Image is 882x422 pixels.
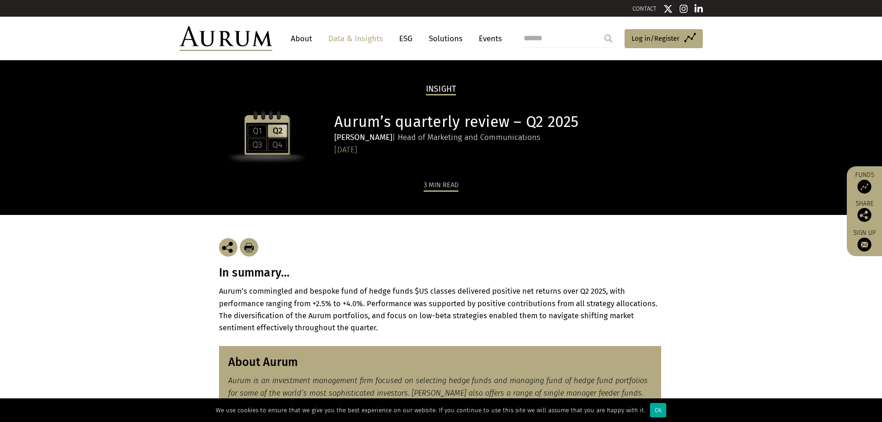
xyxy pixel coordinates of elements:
[286,30,317,47] a: About
[334,131,661,144] div: | Head of Marketing and Communications
[219,287,657,332] strong: Aurum’s commingled and bespoke fund of hedge funds $US classes delivered positive net returns ove...
[240,238,258,257] img: Download Article
[851,201,877,222] div: Share
[424,179,458,192] div: 3 min read
[650,403,666,417] div: Ok
[599,29,618,48] input: Submit
[857,180,871,194] img: Access Funds
[851,229,877,252] a: Sign up
[474,30,502,47] a: Events
[694,4,703,13] img: Linkedin icon
[180,26,272,51] img: Aurum
[857,208,871,222] img: Share this post
[625,29,703,49] a: Log in/Register
[334,113,661,131] h1: Aurum’s quarterly review – Q2 2025
[219,238,238,257] img: Share this post
[219,266,663,280] h3: In summary…
[680,4,688,13] img: Instagram icon
[228,355,652,369] h3: About Aurum
[394,30,417,47] a: ESG
[632,33,680,44] span: Log in/Register
[632,5,657,12] a: CONTACT
[334,132,392,142] strong: [PERSON_NAME]
[857,238,871,252] img: Sign up to our newsletter
[424,30,467,47] a: Solutions
[324,30,388,47] a: Data & Insights
[334,144,661,157] div: [DATE]
[228,376,648,397] em: Aurum is an investment management firm focused on selecting hedge funds and managing fund of hedg...
[851,171,877,194] a: Funds
[663,4,673,13] img: Twitter icon
[426,84,457,95] h2: Insight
